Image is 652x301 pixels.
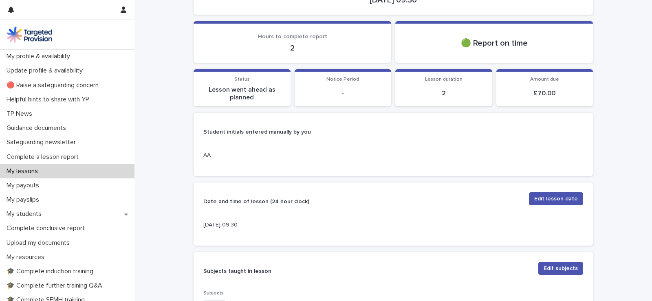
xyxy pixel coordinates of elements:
[3,53,77,60] p: My profile & availability
[3,81,105,89] p: 🔴 Raise a safeguarding concern
[425,77,463,82] span: Lesson duration
[3,110,39,118] p: TP News
[3,253,51,261] p: My resources
[3,196,46,204] p: My payslips
[7,26,52,43] img: M5nRWzHhSzIhMunXDL62
[203,268,271,274] strong: Subjects taught in lesson
[3,167,44,175] p: My lessons
[203,221,324,229] p: [DATE] 09:30
[203,151,324,160] p: AA
[3,96,96,103] p: Helpful hints to share with YP
[300,90,387,97] p: -
[326,77,359,82] span: Notice Period
[3,182,46,189] p: My payouts
[203,291,224,296] span: Subjects
[198,86,286,101] p: Lesson went ahead as planned
[400,90,487,97] p: 2
[534,195,578,203] span: Edit lesson date
[530,77,559,82] span: Amount due
[405,38,583,48] p: 🟢 Report on time
[203,43,381,53] p: 2
[3,138,82,146] p: Safeguarding newsletter
[258,34,327,40] span: Hours to complete report
[3,210,48,218] p: My students
[3,124,73,132] p: Guidance documents
[544,264,578,272] span: Edit subjects
[3,282,109,290] p: 🎓 Complete further training Q&A
[203,129,311,135] strong: Student initials entered manually by you
[234,77,250,82] span: Status
[203,199,309,204] strong: Date and time of lesson (24 hour clock)
[3,239,76,247] p: Upload my documents
[3,67,89,75] p: Update profile & availability
[3,224,91,232] p: Complete conclusive report
[3,268,100,275] p: 🎓 Complete induction training
[529,192,583,205] button: Edit lesson date
[3,153,85,161] p: Complete a lesson report
[501,90,588,97] p: £ 70.00
[538,262,583,275] button: Edit subjects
